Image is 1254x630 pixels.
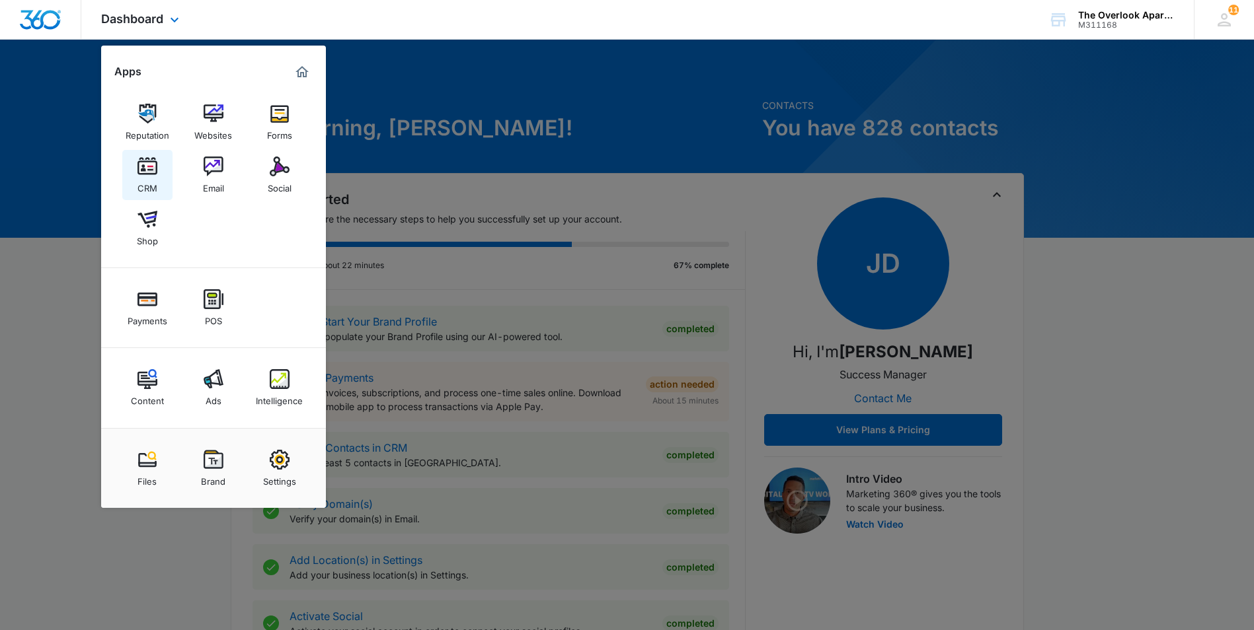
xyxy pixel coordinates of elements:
div: Brand [201,470,225,487]
a: Files [122,443,173,493]
a: POS [188,283,239,333]
a: Intelligence [255,363,305,413]
a: Shop [122,203,173,253]
div: Settings [263,470,296,487]
div: Reputation [126,123,169,141]
a: Settings [255,443,305,493]
div: Files [137,470,157,487]
div: account id [1078,20,1175,30]
h2: Apps [114,65,141,78]
a: Email [188,150,239,200]
a: Forms [255,97,305,147]
a: Social [255,150,305,200]
div: Shop [137,229,158,246]
div: CRM [137,176,157,193]
a: Websites [188,97,239,147]
a: Content [122,363,173,413]
div: account name [1078,10,1175,20]
span: Dashboard [101,12,163,26]
div: Intelligence [256,389,303,406]
span: 11 [1228,5,1239,15]
a: Payments [122,283,173,333]
div: notifications count [1228,5,1239,15]
a: CRM [122,150,173,200]
div: Forms [267,123,292,141]
div: POS [205,309,222,326]
div: Social [268,176,292,193]
div: Email [203,176,224,193]
div: Websites [194,123,232,141]
a: Reputation [122,97,173,147]
a: Brand [188,443,239,493]
div: Content [131,389,164,406]
a: Ads [188,363,239,413]
div: Ads [206,389,221,406]
div: Payments [128,309,167,326]
a: Marketing 360® Dashboard [292,61,313,83]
